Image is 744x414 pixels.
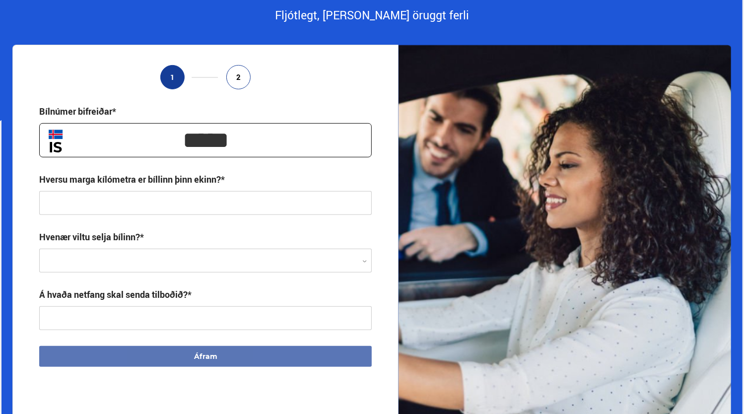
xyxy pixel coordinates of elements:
div: Á hvaða netfang skal senda tilboðið?* [39,288,192,300]
label: Hvenær viltu selja bílinn?* [39,231,144,243]
div: Fljótlegt, [PERSON_NAME] öruggt ferli [12,7,731,24]
div: Bílnúmer bifreiðar* [39,105,116,117]
div: Hversu marga kílómetra er bíllinn þinn ekinn?* [39,173,225,185]
span: 1 [170,73,175,81]
span: 2 [236,73,241,81]
button: Áfram [39,346,372,367]
button: Opna LiveChat spjallviðmót [8,4,38,34]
